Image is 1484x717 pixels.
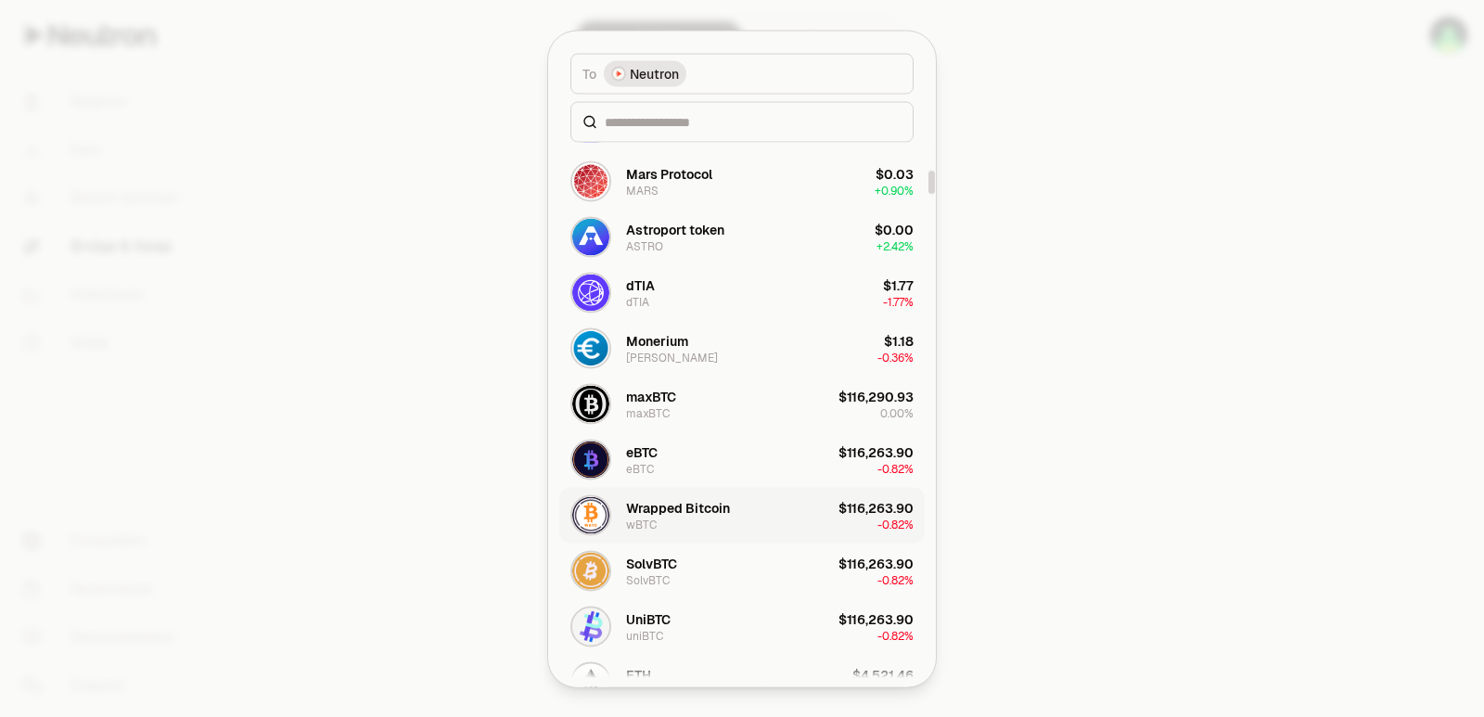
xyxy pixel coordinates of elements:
[572,552,609,589] img: SolvBTC Logo
[626,628,663,643] div: uniBTC
[559,487,925,543] button: wBTC LogoWrapped BitcoinwBTC$116,263.90-0.82%
[883,294,914,309] span: -1.77%
[626,331,688,350] div: Monerium
[559,264,925,320] button: dTIA LogodTIAdTIA$1.77-1.77%
[877,572,914,587] span: -0.82%
[838,442,914,461] div: $116,263.90
[626,517,657,531] div: wBTC
[559,153,925,209] button: MARS LogoMars ProtocolMARS$0.03+0.90%
[626,294,649,309] div: dTIA
[626,665,651,684] div: ETH
[559,376,925,431] button: maxBTC LogomaxBTCmaxBTC$116,290.930.00%
[626,442,658,461] div: eBTC
[880,405,914,420] span: 0.00%
[626,684,659,698] div: allETH
[877,517,914,531] span: -0.82%
[559,209,925,264] button: ASTRO LogoAstroport tokenASTRO$0.00+2.42%
[626,405,670,420] div: maxBTC
[559,654,925,710] button: allETH LogoETHallETH$4,521.46-1.27%
[626,554,677,572] div: SolvBTC
[559,431,925,487] button: eBTC LogoeBTCeBTC$116,263.90-0.82%
[626,461,654,476] div: eBTC
[877,350,914,365] span: -0.36%
[572,496,609,533] img: wBTC Logo
[626,164,712,183] div: Mars Protocol
[884,331,914,350] div: $1.18
[572,162,609,199] img: MARS Logo
[572,274,609,311] img: dTIA Logo
[838,554,914,572] div: $116,263.90
[838,498,914,517] div: $116,263.90
[877,628,914,643] span: -0.82%
[559,598,925,654] button: uniBTC LogoUniBTCuniBTC$116,263.90-0.82%
[572,608,609,645] img: uniBTC Logo
[838,609,914,628] div: $116,263.90
[626,238,663,253] div: ASTRO
[572,385,609,422] img: maxBTC Logo
[626,220,724,238] div: Astroport token
[559,543,925,598] button: SolvBTC LogoSolvBTCSolvBTC$116,263.90-0.82%
[572,329,609,366] img: EURe Logo
[559,320,925,376] button: EURe LogoMonerium[PERSON_NAME]$1.18-0.36%
[572,218,609,255] img: ASTRO Logo
[883,275,914,294] div: $1.77
[626,275,655,294] div: dTIA
[582,64,596,83] span: To
[613,68,624,79] img: Neutron Logo
[626,498,730,517] div: Wrapped Bitcoin
[630,64,679,83] span: Neutron
[626,387,676,405] div: maxBTC
[572,663,609,700] img: allETH Logo
[626,609,671,628] div: UniBTC
[838,387,914,405] div: $116,290.93
[570,53,914,94] button: ToNeutron LogoNeutron
[626,183,659,198] div: MARS
[626,350,718,365] div: [PERSON_NAME]
[572,441,609,478] img: eBTC Logo
[852,665,914,684] div: $4,521.46
[875,220,914,238] div: $0.00
[877,461,914,476] span: -0.82%
[881,684,914,698] span: -1.27%
[876,238,914,253] span: + 2.42%
[875,183,914,198] span: + 0.90%
[626,572,670,587] div: SolvBTC
[876,164,914,183] div: $0.03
